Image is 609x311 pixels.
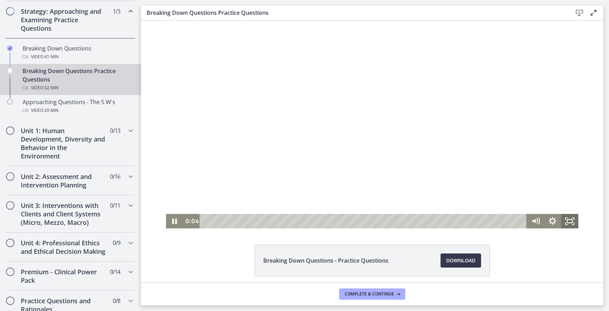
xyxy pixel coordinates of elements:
i: Completed [7,46,13,51]
h2: Unit 3: Interventions with Clients and Client Systems (Micro, Mezzo, Macro) [21,201,107,227]
span: · 32 min [43,84,59,92]
h3: Breaking Down Questions Practice Questions [147,8,561,17]
span: 0 / 16 [110,172,120,181]
button: Fullscreen [420,193,438,208]
h2: Strategy: Approaching and Examining Practice Questions [21,7,107,32]
span: 0 / 14 [110,268,120,276]
h2: Unit 1: Human Development, Diversity and Behavior in the Environment [21,126,107,160]
div: Breaking Down Questions [23,44,133,61]
div: Breaking Down Questions Practice Questions [23,67,133,92]
span: · 41 min [43,53,59,61]
div: Video [23,106,133,115]
span: 0 / 9 [113,239,120,247]
span: 1 / 3 [113,7,120,16]
a: Download [441,253,481,268]
span: 0 / 13 [110,126,120,135]
button: Mute [386,193,403,208]
span: 0 / 8 [113,297,120,305]
h2: Unit 2: Assessment and Intervention Planning [21,172,107,189]
span: Complete & continue [345,291,394,297]
span: Download [446,256,475,265]
span: · 20 min [43,106,59,115]
button: Complete & continue [339,288,405,300]
button: Show settings menu [403,193,420,208]
div: Video [23,53,133,61]
h2: Premium - Clinical Power Pack [21,268,107,285]
span: Breaking Down Questions - Practice Questions [263,256,388,265]
div: Approaching Questions - The 5 W's [23,98,133,115]
span: 0 / 11 [110,201,120,210]
div: Video [23,84,133,92]
h2: Unit 4: Professional Ethics and Ethical Decision Making [21,239,107,256]
iframe: Video Lesson [141,20,603,228]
